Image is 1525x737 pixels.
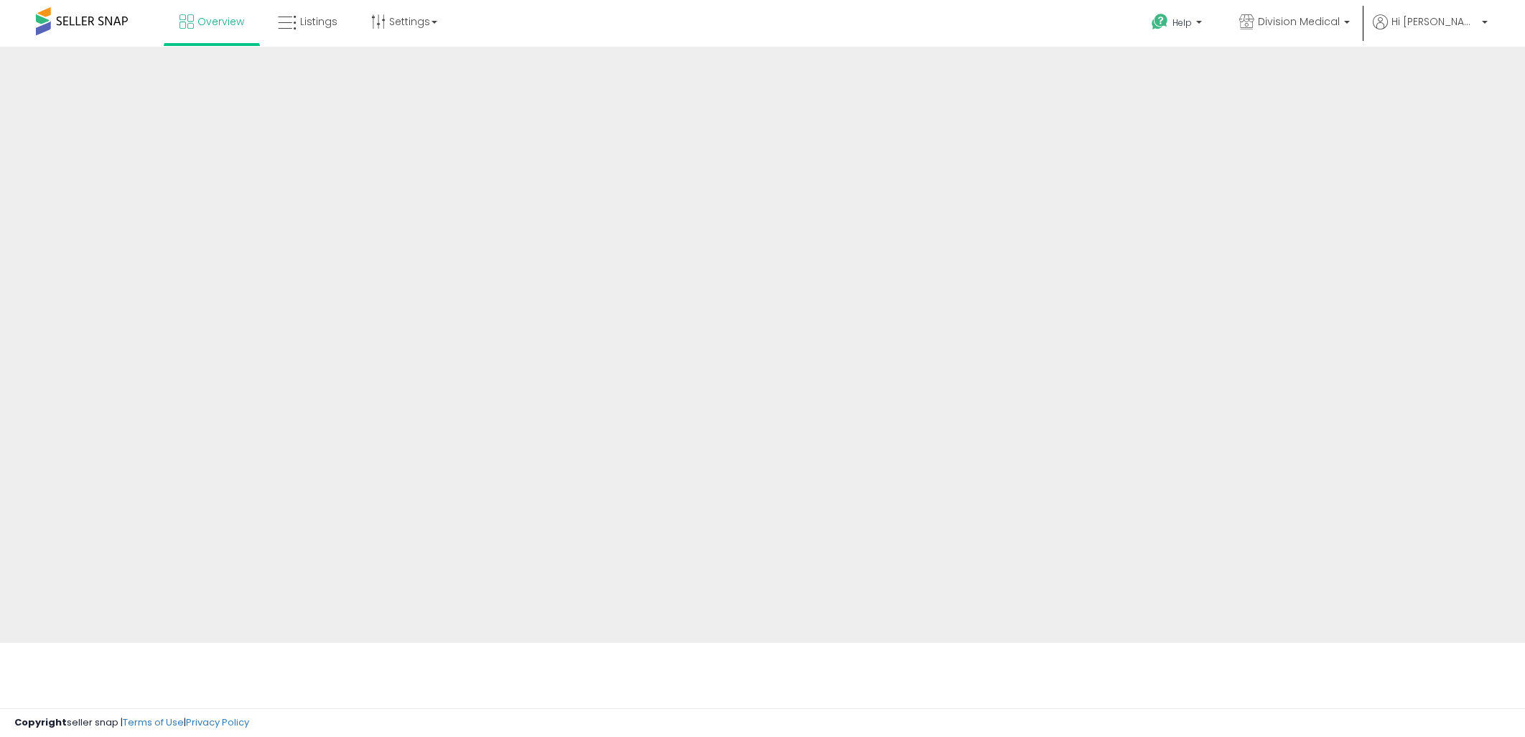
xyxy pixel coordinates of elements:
i: Get Help [1151,13,1169,31]
span: Overview [197,14,244,29]
span: Help [1172,17,1192,29]
span: Listings [300,14,337,29]
a: Hi [PERSON_NAME] [1373,14,1488,47]
span: Hi [PERSON_NAME] [1391,14,1478,29]
span: Division Medical [1258,14,1340,29]
a: Help [1140,2,1216,47]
